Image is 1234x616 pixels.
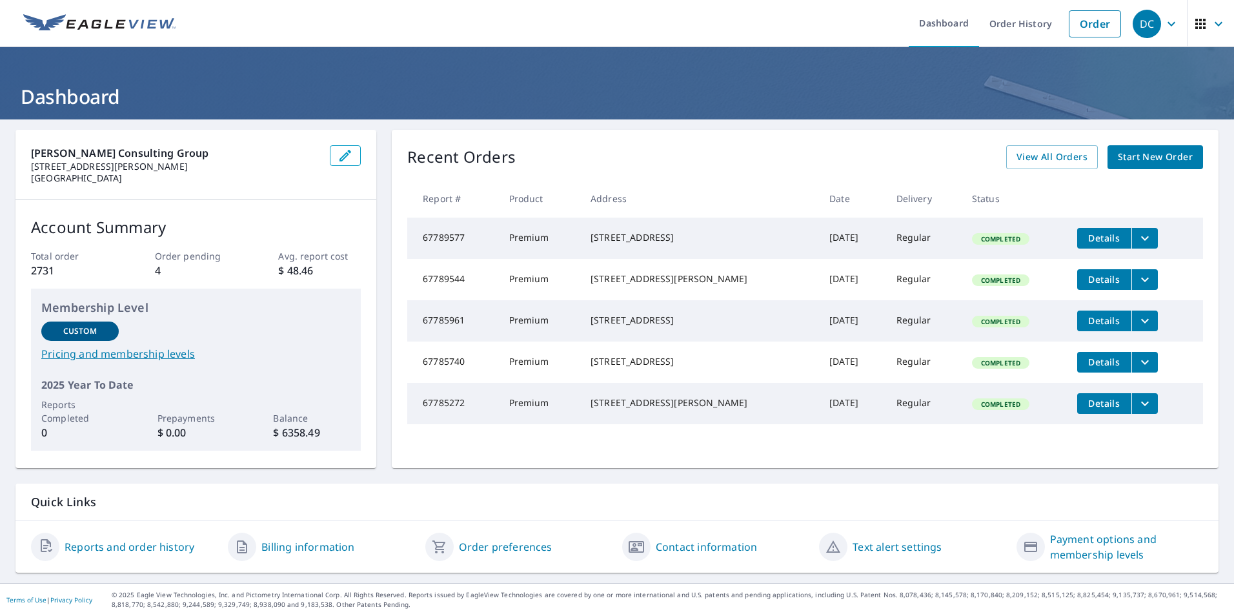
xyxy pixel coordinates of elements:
p: © 2025 Eagle View Technologies, Inc. and Pictometry International Corp. All Rights Reserved. Repo... [112,590,1228,610]
p: Reports Completed [41,398,119,425]
a: Payment options and membership levels [1050,531,1203,562]
p: 4 [155,263,238,278]
td: Regular [886,342,962,383]
span: Completed [973,317,1028,326]
p: [STREET_ADDRESS][PERSON_NAME] [31,161,319,172]
p: 2731 [31,263,114,278]
div: [STREET_ADDRESS][PERSON_NAME] [591,396,809,409]
a: Start New Order [1108,145,1203,169]
td: 67785740 [407,342,498,383]
th: Product [499,180,580,218]
button: detailsBtn-67785961 [1077,311,1131,331]
span: Details [1085,232,1124,244]
button: detailsBtn-67789577 [1077,228,1131,249]
p: Prepayments [157,411,235,425]
td: Premium [499,259,580,300]
button: detailsBtn-67785272 [1077,393,1131,414]
button: detailsBtn-67785740 [1077,352,1131,373]
p: | [6,596,92,604]
img: EV Logo [23,14,176,34]
span: Start New Order [1118,149,1193,165]
button: filesDropdownBtn-67789544 [1131,269,1158,290]
a: Terms of Use [6,595,46,604]
span: Completed [973,276,1028,285]
div: [STREET_ADDRESS] [591,231,809,244]
span: Details [1085,273,1124,285]
a: Privacy Policy [50,595,92,604]
p: [GEOGRAPHIC_DATA] [31,172,319,184]
td: 67789577 [407,218,498,259]
a: Billing information [261,539,354,555]
a: Reports and order history [65,539,194,555]
td: Regular [886,383,962,424]
p: Order pending [155,249,238,263]
td: [DATE] [819,383,885,424]
td: [DATE] [819,300,885,342]
td: [DATE] [819,342,885,383]
p: 2025 Year To Date [41,377,350,393]
th: Address [580,180,819,218]
td: Premium [499,383,580,424]
button: filesDropdownBtn-67785272 [1131,393,1158,414]
p: Total order [31,249,114,263]
a: Order [1069,10,1121,37]
p: $ 6358.49 [273,425,350,440]
p: Balance [273,411,350,425]
button: filesDropdownBtn-67785740 [1131,352,1158,373]
p: Quick Links [31,494,1203,510]
td: Regular [886,259,962,300]
button: filesDropdownBtn-67785961 [1131,311,1158,331]
a: Order preferences [459,539,552,555]
td: [DATE] [819,259,885,300]
a: Contact information [656,539,757,555]
td: Premium [499,218,580,259]
div: DC [1133,10,1161,38]
td: Regular [886,300,962,342]
div: [STREET_ADDRESS] [591,355,809,368]
p: 0 [41,425,119,440]
span: Details [1085,356,1124,368]
td: Premium [499,342,580,383]
p: [PERSON_NAME] Consulting Group [31,145,319,161]
p: Account Summary [31,216,361,239]
a: Text alert settings [853,539,942,555]
p: $ 48.46 [278,263,361,278]
span: View All Orders [1017,149,1087,165]
div: [STREET_ADDRESS] [591,314,809,327]
th: Report # [407,180,498,218]
span: Details [1085,397,1124,409]
a: View All Orders [1006,145,1098,169]
p: Recent Orders [407,145,516,169]
td: 67785961 [407,300,498,342]
button: detailsBtn-67789544 [1077,269,1131,290]
td: Regular [886,218,962,259]
td: 67789544 [407,259,498,300]
th: Date [819,180,885,218]
p: Avg. report cost [278,249,361,263]
p: Custom [63,325,97,337]
p: $ 0.00 [157,425,235,440]
th: Status [962,180,1067,218]
span: Completed [973,358,1028,367]
th: Delivery [886,180,962,218]
button: filesDropdownBtn-67789577 [1131,228,1158,249]
a: Pricing and membership levels [41,346,350,362]
td: Premium [499,300,580,342]
span: Completed [973,234,1028,243]
p: Membership Level [41,299,350,316]
h1: Dashboard [15,83,1219,110]
div: [STREET_ADDRESS][PERSON_NAME] [591,272,809,285]
span: Completed [973,400,1028,409]
span: Details [1085,314,1124,327]
td: 67785272 [407,383,498,424]
td: [DATE] [819,218,885,259]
